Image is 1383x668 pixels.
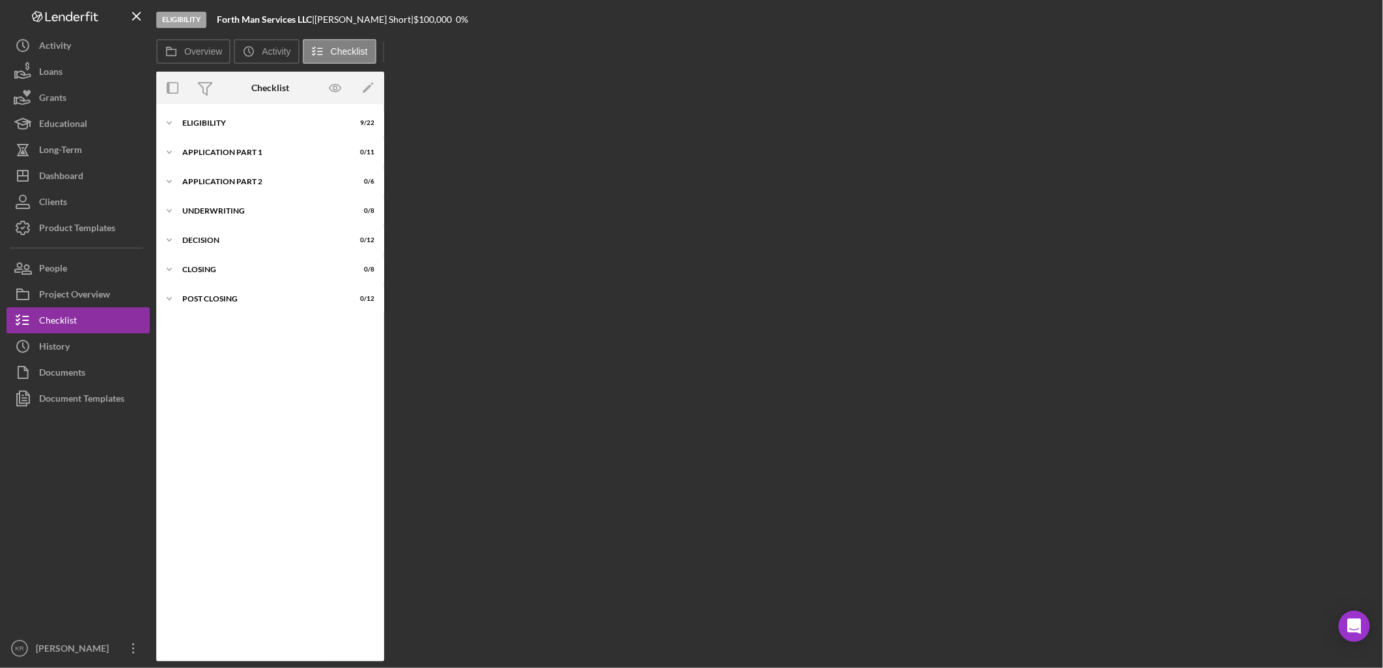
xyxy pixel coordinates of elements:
[39,163,83,192] div: Dashboard
[262,46,290,57] label: Activity
[156,39,230,64] button: Overview
[39,307,77,337] div: Checklist
[39,333,70,363] div: History
[39,189,67,218] div: Clients
[33,635,117,665] div: [PERSON_NAME]
[39,33,71,62] div: Activity
[7,385,150,411] button: Document Templates
[182,207,342,215] div: Underwriting
[39,215,115,244] div: Product Templates
[351,148,374,156] div: 0 / 11
[182,178,342,186] div: Application Part 2
[331,46,368,57] label: Checklist
[39,137,82,166] div: Long-Term
[217,14,314,25] div: |
[7,111,150,137] button: Educational
[7,137,150,163] button: Long-Term
[39,59,63,88] div: Loans
[7,189,150,215] button: Clients
[39,281,110,311] div: Project Overview
[456,14,468,25] div: 0 %
[7,255,150,281] button: People
[234,39,299,64] button: Activity
[351,178,374,186] div: 0 / 6
[39,255,67,285] div: People
[351,236,374,244] div: 0 / 12
[182,236,342,244] div: Decision
[156,12,206,28] div: Eligibility
[351,295,374,303] div: 0 / 12
[39,111,87,140] div: Educational
[7,163,150,189] button: Dashboard
[7,635,150,661] button: KR[PERSON_NAME]
[413,14,452,25] span: $100,000
[303,39,376,64] button: Checklist
[217,14,312,25] b: Forth Man Services LLC
[7,33,150,59] button: Activity
[182,119,342,127] div: Eligibility
[39,385,124,415] div: Document Templates
[182,295,342,303] div: Post Closing
[15,645,23,652] text: KR
[182,148,342,156] div: Application Part 1
[7,85,150,111] button: Grants
[351,119,374,127] div: 9 / 22
[1339,611,1370,642] div: Open Intercom Messenger
[184,46,222,57] label: Overview
[39,85,66,114] div: Grants
[7,281,150,307] button: Project Overview
[351,207,374,215] div: 0 / 8
[7,359,150,385] button: Documents
[7,59,150,85] button: Loans
[314,14,413,25] div: [PERSON_NAME] Short |
[7,307,150,333] button: Checklist
[351,266,374,273] div: 0 / 8
[7,333,150,359] button: History
[251,83,289,93] div: Checklist
[7,215,150,241] button: Product Templates
[39,359,85,389] div: Documents
[182,266,342,273] div: Closing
